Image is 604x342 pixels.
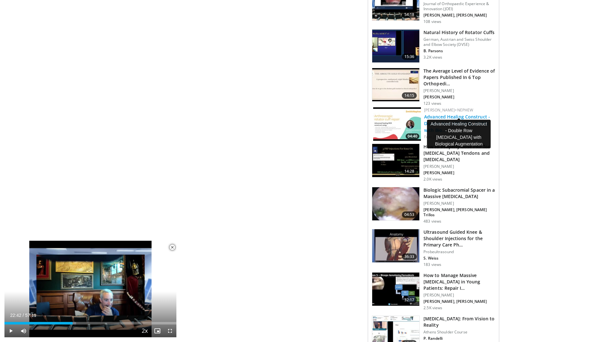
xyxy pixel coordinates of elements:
[424,114,490,133] a: Advanced Healing Construct - Double Row [MEDICAL_DATA] with Bio…
[423,293,495,298] p: [PERSON_NAME]
[17,324,30,337] button: Mute
[402,253,417,260] span: 36:33
[423,68,495,87] h3: The Average Level of Evidence of Papers Published In 6 Top Orthopedi…
[372,144,495,182] a: 14:28 How to Properly Dose PRP for [MEDICAL_DATA] Tendons and [MEDICAL_DATA] [PERSON_NAME] [PERSO...
[423,13,495,18] p: [PERSON_NAME], [PERSON_NAME]
[372,229,495,267] a: 36:33 Ultrasound Guided Knee & Shoulder Injections for the Primary Care Ph… Probeultrasound S. We...
[423,170,495,175] p: [PERSON_NAME]
[423,29,495,36] h3: Natural History of Rotator Cuffs
[423,187,495,200] h3: Biologic Subacromial Spacer in a Massive [MEDICAL_DATA]
[402,211,417,218] span: 04:53
[423,256,495,261] p: S. Weiss
[372,144,419,177] img: 5b599207-a5d6-422b-8db6-7869c547444c.150x105_q85_crop-smart_upscale.jpg
[423,37,495,47] p: German, Austrian and Swiss Shoulder and Elbow Society (DVSE)
[372,187,419,220] img: e6357c54-098d-40c2-9611-605f060fd129.150x105_q85_crop-smart_upscale.jpg
[372,68,495,106] a: 14:15 The Average Level of Evidence of Papers Published In 6 Top Orthopedi… [PERSON_NAME] [PERSON...
[402,11,417,18] span: 54:18
[25,313,36,318] span: 57:11
[423,262,441,267] p: 183 views
[423,1,495,11] p: Journal of Orthopaedic Experience & Innovation (JOEI)
[138,324,151,337] button: Playback Rate
[423,330,495,335] p: Athens Shoulder Course
[423,48,495,53] p: B. Parsons
[10,313,21,318] span: 22:42
[423,95,495,100] p: [PERSON_NAME]
[372,68,419,101] img: 2a16d3ac-a5f5-4a71-875e-505124937b15.150x105_q85_crop-smart_upscale.jpg
[372,229,419,262] img: 4c76961d-f2ab-4680-9a4d-69627da4d940.150x105_q85_crop-smart_upscale.jpg
[373,107,421,141] img: 643bb7a2-a099-4aa6-ac4f-e765f37115f3.150x105_q85_crop-smart_upscale.jpg
[406,133,419,139] span: 04:40
[151,324,164,337] button: Enable picture-in-picture mode
[402,168,417,175] span: 14:28
[402,297,417,303] span: 32:17
[4,241,176,338] video-js: Video Player
[423,101,441,106] p: 123 views
[423,88,495,93] p: [PERSON_NAME]
[402,53,417,60] span: 15:36
[372,273,419,306] img: 2092f69c-3678-4c2a-bb49-86615729fdae.150x105_q85_crop-smart_upscale.jpg
[423,299,495,304] p: [PERSON_NAME], [PERSON_NAME]
[164,324,176,337] button: Fullscreen
[4,322,176,324] div: Progress Bar
[423,55,442,60] p: 3.2K views
[423,219,441,224] p: 483 views
[423,207,495,217] p: [PERSON_NAME], [PERSON_NAME] Trillos
[423,164,495,169] p: [PERSON_NAME]
[372,29,495,63] a: 15:36 Natural History of Rotator Cuffs German, Austrian and Swiss Shoulder and Elbow Society (DVS...
[372,30,419,63] img: f874adeb-07f7-4151-b612-26ed1aef66e4.150x105_q85_crop-smart_upscale.jpg
[424,134,494,140] div: Feat.
[402,92,417,99] span: 14:15
[423,229,495,248] h3: Ultrasound Guided Knee & Shoulder Injections for the Primary Care Ph…
[423,305,442,310] p: 2.5K views
[423,272,495,291] h3: How to Manage Massive [MEDICAL_DATA] in Young Patients: Repair I…
[427,120,491,148] div: Advanced Healing Construct - Double Row [MEDICAL_DATA] with Biological Augmentation
[423,19,441,24] p: 108 views
[424,107,473,113] a: [PERSON_NAME]+Nephew
[423,144,495,163] h3: How to Properly Dose PRP for [MEDICAL_DATA] Tendons and [MEDICAL_DATA]
[423,336,495,341] p: P. Randelli
[423,249,495,254] p: Probeultrasound
[166,241,179,254] button: Close
[423,201,495,206] p: [PERSON_NAME]
[23,313,24,318] span: /
[372,187,495,224] a: 04:53 Biologic Subacromial Spacer in a Massive [MEDICAL_DATA] [PERSON_NAME] [PERSON_NAME], [PERSO...
[372,272,495,310] a: 32:17 How to Manage Massive [MEDICAL_DATA] in Young Patients: Repair I… [PERSON_NAME] [PERSON_NAM...
[4,324,17,337] button: Play
[423,316,495,328] h3: [MEDICAL_DATA]: From Vision to Reality
[423,177,442,182] p: 2.0K views
[373,107,421,141] a: 04:40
